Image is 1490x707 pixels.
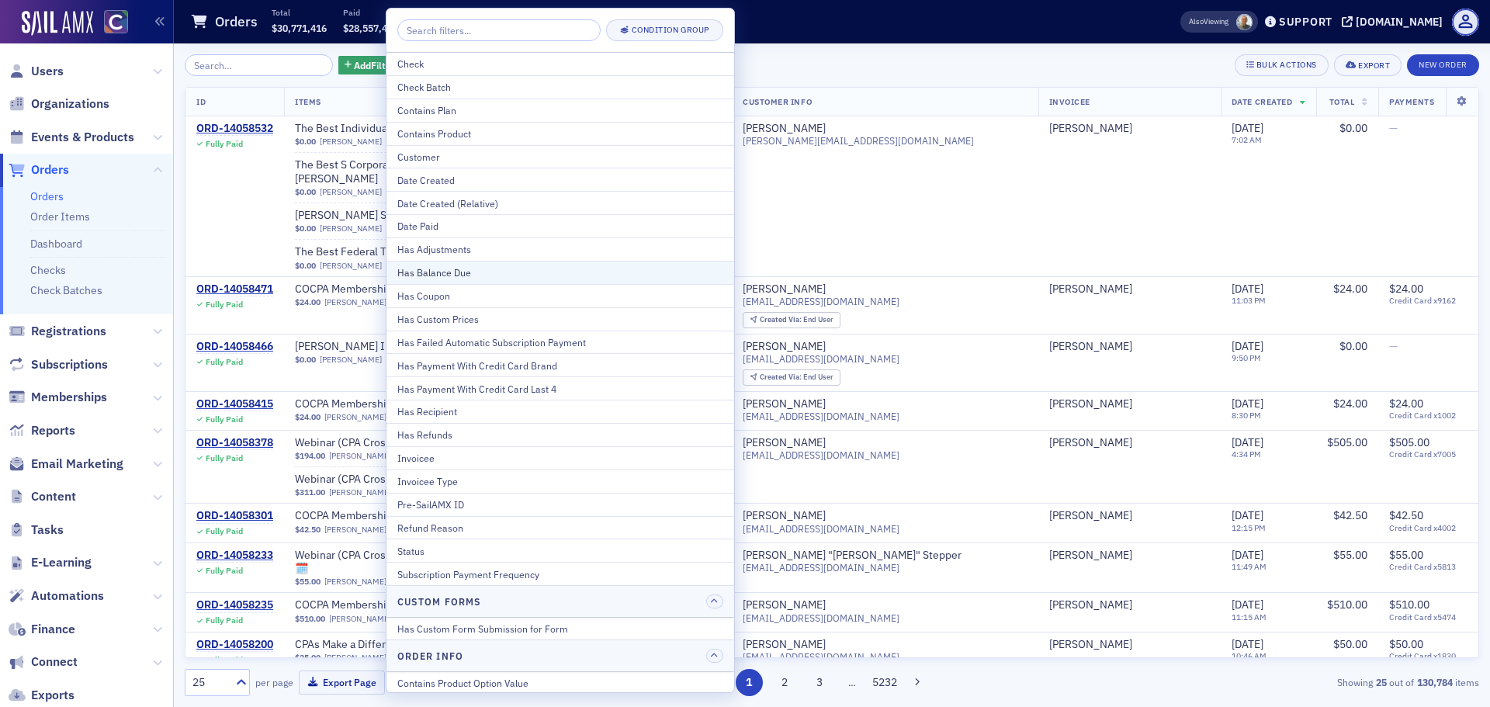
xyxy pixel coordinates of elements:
[1232,561,1266,572] time: 11:49 AM
[30,210,90,224] a: Order Items
[1049,598,1132,612] a: [PERSON_NAME]
[295,436,628,450] span: Webinar (CPA Crossings): Coping With the Growth of Online Fraud🗓️
[329,487,391,497] a: [PERSON_NAME]
[320,224,382,234] a: [PERSON_NAME]
[1049,509,1132,523] a: [PERSON_NAME]
[295,473,688,487] span: Webinar (CPA Crossings): Walter Haig's Personal Financial Health Checkup🗓️
[31,687,74,704] span: Exports
[1232,339,1263,353] span: [DATE]
[1358,61,1390,70] div: Export
[320,187,382,197] a: [PERSON_NAME]
[196,509,273,523] div: ORD-14058301
[743,353,899,365] span: [EMAIL_ADDRESS][DOMAIN_NAME]
[295,96,321,107] span: Items
[386,331,734,354] button: Has Failed Automatic Subscription Payment
[397,126,723,140] div: Contains Product
[338,56,402,75] button: AddFilter
[295,122,623,136] span: The Best Individual Income Tax Update Course by Surgent
[31,653,78,671] span: Connect
[386,261,734,284] button: Has Balance Due
[31,95,109,113] span: Organizations
[606,19,723,41] button: Condition Group
[295,282,490,296] a: COCPA Membership (Annual)
[196,282,273,296] a: ORD-14058471
[9,587,104,605] a: Automations
[31,522,64,539] span: Tasks
[1389,411,1467,421] span: Credit Card x1002
[1049,509,1210,523] span: Asha Vasant
[736,669,763,696] button: 1
[31,389,107,406] span: Memberships
[386,470,734,493] button: Invoicee Type
[295,340,592,354] a: [PERSON_NAME] Individual and Financial-Planning Tax Camp
[743,411,899,422] span: [EMAIL_ADDRESS][DOMAIN_NAME]
[295,525,321,535] span: $42.50
[397,242,723,256] div: Has Adjustments
[743,296,899,307] span: [EMAIL_ADDRESS][DOMAIN_NAME]
[1389,96,1434,107] span: Payments
[1049,638,1132,652] a: [PERSON_NAME]
[760,373,833,382] div: End User
[196,340,273,354] div: ORD-14058466
[743,509,826,523] a: [PERSON_NAME]
[397,622,723,636] div: Has Custom Form Submission for Form
[31,356,108,373] span: Subscriptions
[1049,436,1210,450] span: Susan Connelly
[552,7,598,18] p: Outstanding
[632,26,709,34] div: Condition Group
[1049,397,1132,411] div: [PERSON_NAME]
[386,400,734,423] button: Has Recipient
[743,135,974,147] span: [PERSON_NAME][EMAIL_ADDRESS][DOMAIN_NAME]
[295,224,316,234] span: $0.00
[397,57,723,71] div: Check
[295,509,490,523] a: COCPA Membership (Monthly)
[386,214,734,237] button: Date Paid
[1189,16,1204,26] div: Also
[1049,397,1210,411] span: Isenia Fregoso
[743,282,826,296] a: [PERSON_NAME]
[871,669,899,696] button: 5232
[196,96,206,107] span: ID
[196,397,273,411] a: ORD-14058415
[1049,340,1210,354] span: Candice Bridgers
[1329,96,1355,107] span: Total
[1232,598,1263,612] span: [DATE]
[414,7,464,18] p: Refunded
[397,451,723,465] div: Invoicee
[386,284,734,307] button: Has Coupon
[295,245,570,259] span: The Best Federal Tax Update Course by Surgent
[206,139,243,149] div: Fully Paid
[397,521,723,535] div: Refund Reason
[743,340,826,354] a: [PERSON_NAME]
[9,456,123,473] a: Email Marketing
[1339,339,1367,353] span: $0.00
[1342,16,1448,27] button: [DOMAIN_NAME]
[806,669,833,696] button: 3
[1389,435,1429,449] span: $505.00
[386,307,734,331] button: Has Custom Prices
[397,265,723,279] div: Has Balance Due
[31,323,106,340] span: Registrations
[295,340,592,354] span: Surgent's Individual and Financial-Planning Tax Camp
[397,80,723,94] div: Check Batch
[295,282,490,296] span: COCPA Membership
[1049,549,1132,563] a: [PERSON_NAME]
[295,209,711,223] span: Surgent's Select Estate and Life Planning Issues for the Middle-Income Client
[9,422,75,439] a: Reports
[329,451,391,461] a: [PERSON_NAME]
[743,598,826,612] div: [PERSON_NAME]
[743,436,826,450] div: [PERSON_NAME]
[1232,508,1263,522] span: [DATE]
[255,675,293,689] label: per page
[22,11,93,36] img: SailAMX
[386,539,734,562] button: Status
[386,99,734,122] button: Contains Plan
[397,103,723,117] div: Contains Plan
[206,357,243,367] div: Fully Paid
[196,436,273,450] a: ORD-14058378
[31,456,123,473] span: Email Marketing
